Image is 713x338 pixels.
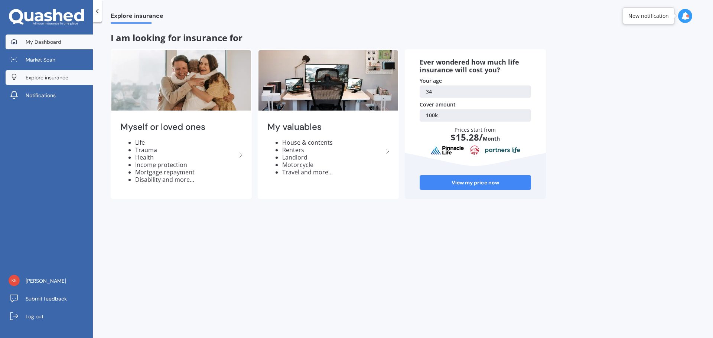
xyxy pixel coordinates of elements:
[485,147,521,154] img: partnersLife
[111,32,242,44] span: I am looking for insurance for
[26,56,55,63] span: Market Scan
[120,121,236,133] h2: Myself or loved ones
[282,139,383,146] li: House & contents
[628,12,669,20] div: New notification
[282,161,383,168] li: Motorcycle
[420,101,531,108] div: Cover amount
[26,74,68,81] span: Explore insurance
[6,273,93,288] a: [PERSON_NAME]
[6,291,93,306] a: Submit feedback
[430,145,465,155] img: pinnacle
[26,295,67,302] span: Submit feedback
[6,88,93,103] a: Notifications
[427,126,524,149] div: Prices start from
[6,52,93,67] a: Market Scan
[135,176,236,183] li: Disability and more...
[420,77,531,85] div: Your age
[135,161,236,168] li: Income protection
[26,38,61,46] span: My Dashboard
[6,309,93,324] a: Log out
[420,175,531,190] a: View my price now
[111,50,251,111] img: Myself or loved ones
[483,135,500,142] span: Month
[135,139,236,146] li: Life
[26,92,56,99] span: Notifications
[135,146,236,154] li: Trauma
[470,145,479,155] img: aia
[258,50,398,111] img: My valuables
[6,35,93,49] a: My Dashboard
[6,70,93,85] a: Explore insurance
[420,85,531,98] a: 34
[420,109,531,122] a: 100k
[282,168,383,176] li: Travel and more...
[9,275,20,286] img: d2e252fc9c46418824c60202af7add3a
[267,121,383,133] h2: My valuables
[26,277,66,285] span: [PERSON_NAME]
[135,154,236,161] li: Health
[282,146,383,154] li: Renters
[111,12,163,22] span: Explore insurance
[420,58,531,74] div: Ever wondered how much life insurance will cost you?
[26,313,43,320] span: Log out
[450,131,483,143] span: $ 15.28 /
[282,154,383,161] li: Landlord
[135,168,236,176] li: Mortgage repayment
